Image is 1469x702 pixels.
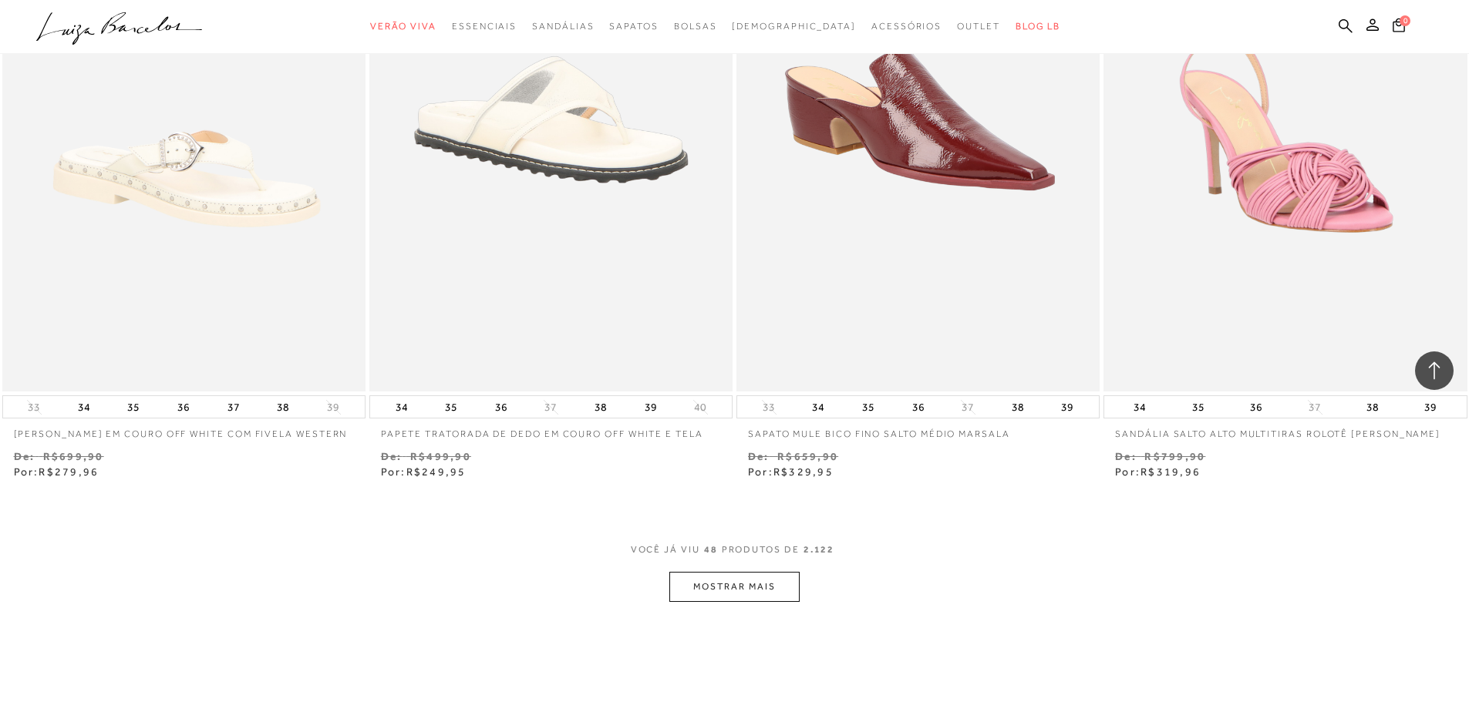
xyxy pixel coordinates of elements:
button: 34 [73,396,95,418]
span: PRODUTOS DE [722,543,800,556]
button: 37 [957,400,979,415]
span: Por: [748,465,834,478]
small: De: [748,450,770,462]
small: De: [14,450,35,462]
span: [DEMOGRAPHIC_DATA] [732,21,856,32]
button: MOSTRAR MAIS [669,572,799,602]
button: 36 [1245,396,1267,418]
span: R$249,95 [406,465,467,478]
small: R$659,90 [777,450,838,462]
button: 35 [123,396,144,418]
button: 39 [322,400,344,415]
span: 0 [1400,15,1410,26]
a: categoryNavScreenReaderText [370,12,436,41]
span: Sapatos [609,21,658,32]
button: 35 [440,396,462,418]
button: 35 [1188,396,1209,418]
button: 38 [1362,396,1383,418]
button: 36 [908,396,929,418]
a: SANDÁLIA SALTO ALTO MULTITIRAS ROLOTÊ [PERSON_NAME] [1103,418,1467,441]
button: 38 [1007,396,1029,418]
button: 37 [1304,400,1326,415]
span: Por: [381,465,467,478]
small: R$799,90 [1144,450,1205,462]
span: Outlet [957,21,1000,32]
span: Por: [14,465,99,478]
small: R$699,90 [43,450,104,462]
span: Verão Viva [370,21,436,32]
a: categoryNavScreenReaderText [957,12,1000,41]
button: 37 [540,400,561,415]
a: BLOG LB [1016,12,1060,41]
a: categoryNavScreenReaderText [674,12,717,41]
span: 48 [704,543,718,572]
small: De: [1115,450,1137,462]
button: 38 [272,396,294,418]
a: PAPETE TRATORADA DE DEDO EM COURO OFF WHITE E TELA [369,418,733,441]
button: 36 [173,396,194,418]
button: 36 [490,396,512,418]
a: categoryNavScreenReaderText [532,12,594,41]
span: Bolsas [674,21,717,32]
span: Acessórios [871,21,942,32]
button: 33 [23,400,45,415]
a: SAPATO MULE BICO FINO SALTO MÉDIO MARSALA [736,418,1100,441]
button: 39 [1056,396,1078,418]
span: 2.122 [804,543,835,572]
span: Sandálias [532,21,594,32]
button: 40 [689,400,711,415]
button: 34 [807,396,829,418]
button: 38 [590,396,612,418]
span: Por: [1115,465,1201,478]
button: 34 [1129,396,1151,418]
span: R$319,96 [1140,465,1201,478]
span: R$279,96 [39,465,99,478]
a: categoryNavScreenReaderText [871,12,942,41]
a: categoryNavScreenReaderText [452,12,517,41]
a: [PERSON_NAME] EM COURO OFF WHITE COM FIVELA WESTERN [2,418,366,441]
button: 35 [857,396,879,418]
button: 34 [391,396,413,418]
button: 39 [1420,396,1441,418]
span: R$329,95 [773,465,834,478]
span: BLOG LB [1016,21,1060,32]
a: categoryNavScreenReaderText [609,12,658,41]
small: R$499,90 [410,450,471,462]
span: VOCê JÁ VIU [631,543,700,556]
small: De: [381,450,403,462]
button: 37 [223,396,244,418]
button: 0 [1388,17,1410,38]
button: 33 [758,400,780,415]
a: noSubCategoriesText [732,12,856,41]
span: Essenciais [452,21,517,32]
button: 39 [640,396,662,418]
